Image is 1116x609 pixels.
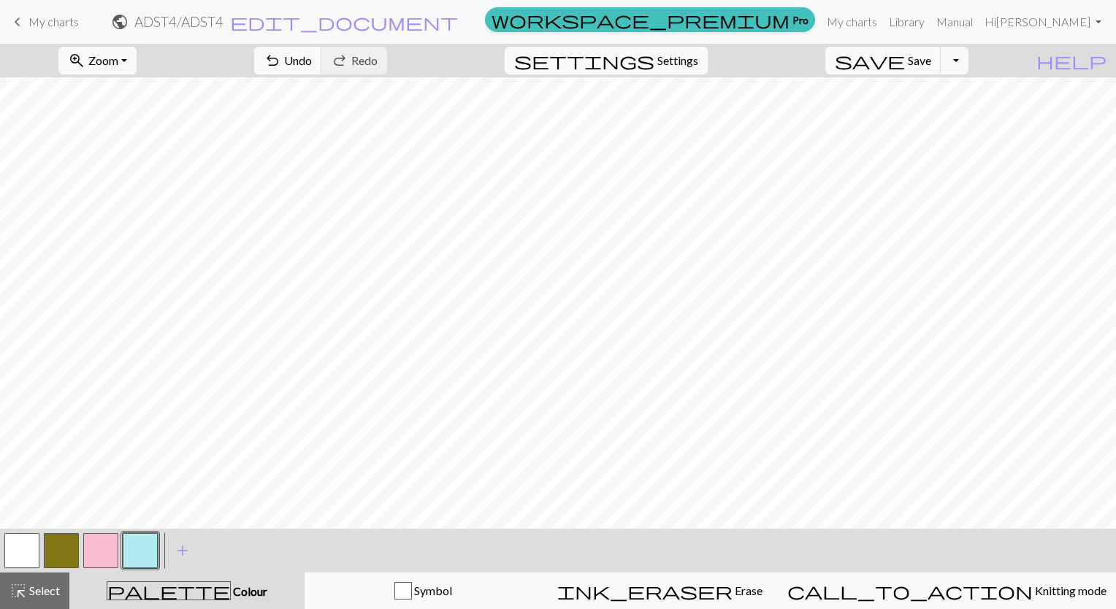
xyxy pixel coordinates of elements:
span: Colour [231,584,267,598]
span: help [1036,50,1107,71]
span: Zoom [88,53,118,67]
button: Symbol [305,572,541,609]
span: keyboard_arrow_left [9,12,26,32]
a: Library [883,7,930,37]
a: My charts [9,9,79,34]
span: public [111,12,129,32]
a: Hi[PERSON_NAME] [979,7,1107,37]
span: undo [264,50,281,71]
span: Undo [284,53,312,67]
span: Save [908,53,931,67]
span: settings [514,50,654,71]
span: zoom_in [68,50,85,71]
button: Colour [69,572,305,609]
span: edit_document [230,12,458,32]
span: My charts [28,15,79,28]
button: Save [825,47,941,74]
button: Knitting mode [778,572,1116,609]
i: Settings [514,52,654,69]
button: SettingsSettings [505,47,708,74]
span: Erase [733,583,763,597]
span: Settings [657,52,698,69]
a: My charts [821,7,883,37]
span: highlight_alt [9,581,27,601]
span: Select [27,583,60,597]
a: Manual [930,7,979,37]
a: Pro [485,7,815,32]
span: add [174,540,191,561]
span: save [835,50,905,71]
span: ink_eraser [557,581,733,601]
button: Zoom [58,47,137,74]
span: workspace_premium [492,9,790,30]
span: Symbol [412,583,452,597]
span: call_to_action [787,581,1033,601]
h2: ADST4 / ADST4 [134,13,223,30]
button: Undo [254,47,322,74]
button: Erase [541,572,778,609]
span: Knitting mode [1033,583,1107,597]
span: palette [107,581,230,601]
